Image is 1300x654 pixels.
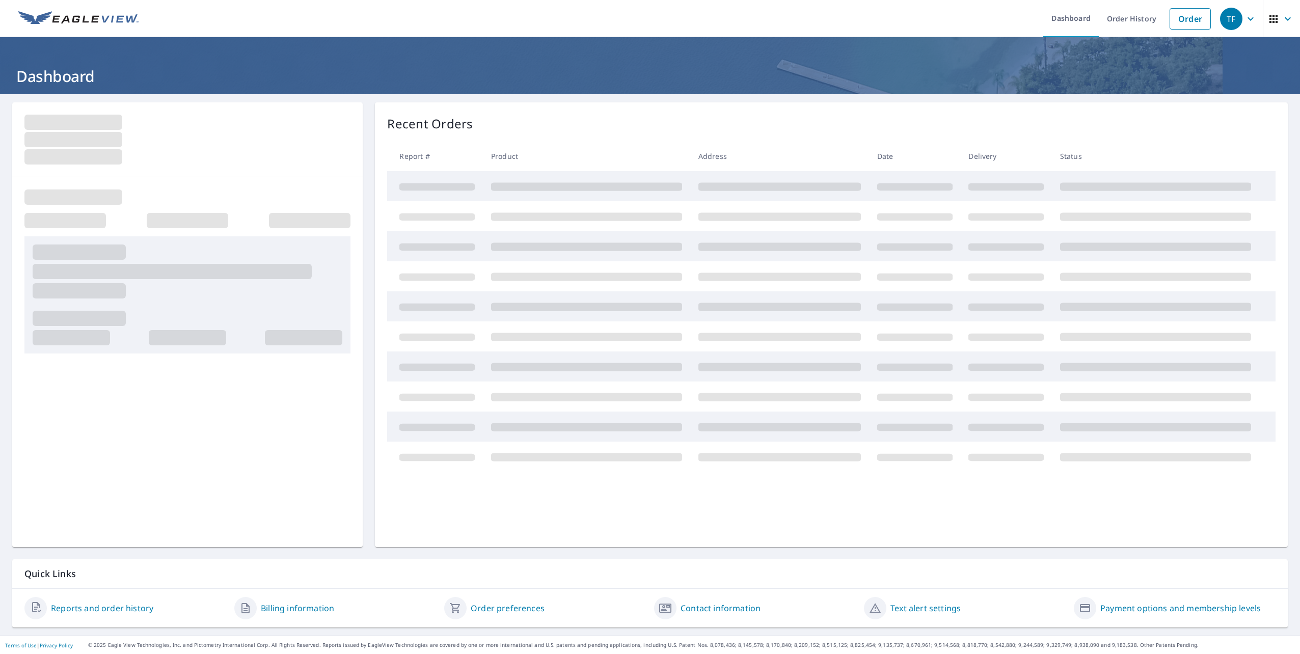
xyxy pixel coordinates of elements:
a: Payment options and membership levels [1100,602,1261,614]
a: Privacy Policy [40,642,73,649]
a: Reports and order history [51,602,153,614]
a: Terms of Use [5,642,37,649]
p: Recent Orders [387,115,473,133]
a: Order preferences [471,602,545,614]
th: Status [1052,141,1259,171]
a: Order [1170,8,1211,30]
th: Delivery [960,141,1052,171]
a: Billing information [261,602,334,614]
th: Report # [387,141,483,171]
th: Address [690,141,869,171]
p: © 2025 Eagle View Technologies, Inc. and Pictometry International Corp. All Rights Reserved. Repo... [88,641,1295,649]
th: Product [483,141,690,171]
p: | [5,642,73,648]
th: Date [869,141,961,171]
img: EV Logo [18,11,139,26]
h1: Dashboard [12,66,1288,87]
a: Text alert settings [890,602,961,614]
div: TF [1220,8,1242,30]
p: Quick Links [24,567,1276,580]
a: Contact information [681,602,761,614]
